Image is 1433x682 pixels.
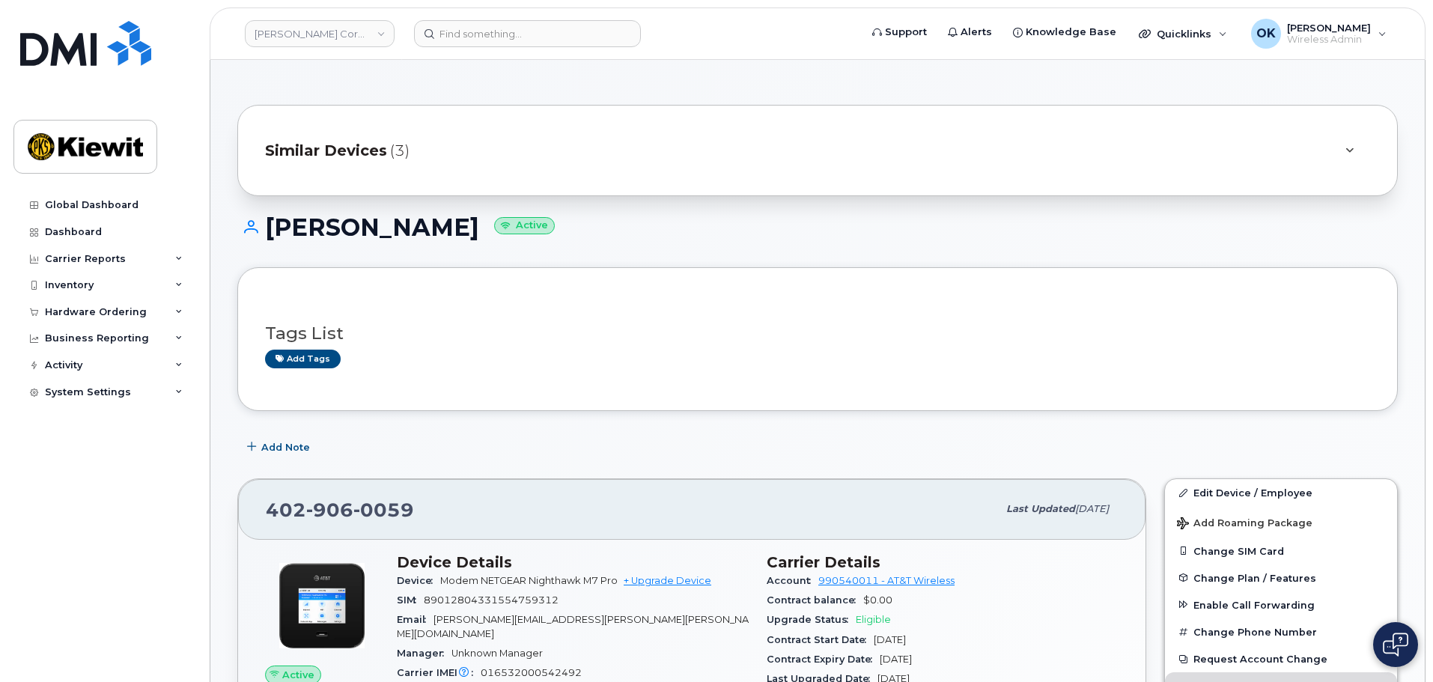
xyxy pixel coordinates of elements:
span: 016532000542492 [481,667,582,678]
h3: Tags List [265,324,1370,343]
span: Similar Devices [265,140,387,162]
span: [DATE] [880,654,912,665]
a: 990540011 - AT&T Wireless [818,575,955,586]
span: 0059 [353,499,414,521]
span: Device [397,575,440,586]
span: $0.00 [863,594,892,606]
a: Add tags [265,350,341,368]
span: Account [767,575,818,586]
span: Enable Call Forwarding [1193,599,1315,610]
span: Active [282,668,314,682]
button: Add Note [237,433,323,460]
a: + Upgrade Device [624,575,711,586]
img: nighthawk_m7_pro.png [277,561,367,651]
span: Change Plan / Features [1193,572,1316,583]
span: [PERSON_NAME][EMAIL_ADDRESS][PERSON_NAME][PERSON_NAME][DOMAIN_NAME] [397,614,749,639]
span: Carrier IMEI [397,667,481,678]
span: [DATE] [1075,503,1109,514]
span: 906 [306,499,353,521]
span: 402 [266,499,414,521]
button: Change Phone Number [1165,618,1397,645]
span: Add Roaming Package [1177,517,1312,532]
h3: Carrier Details [767,553,1119,571]
span: SIM [397,594,424,606]
h3: Device Details [397,553,749,571]
span: Manager [397,648,451,659]
button: Enable Call Forwarding [1165,591,1397,618]
button: Change Plan / Features [1165,564,1397,591]
span: [DATE] [874,634,906,645]
span: (3) [390,140,410,162]
span: Unknown Manager [451,648,543,659]
span: Contract balance [767,594,863,606]
span: Upgrade Status [767,614,856,625]
span: Eligible [856,614,891,625]
span: Last updated [1006,503,1075,514]
span: Contract Start Date [767,634,874,645]
button: Add Roaming Package [1165,507,1397,538]
span: Add Note [261,440,310,454]
button: Change SIM Card [1165,538,1397,564]
img: Open chat [1383,633,1408,657]
span: Contract Expiry Date [767,654,880,665]
h1: [PERSON_NAME] [237,214,1398,240]
small: Active [494,217,555,234]
span: Email [397,614,433,625]
a: Edit Device / Employee [1165,479,1397,506]
span: Modem NETGEAR Nighthawk M7 Pro [440,575,618,586]
button: Request Account Change [1165,645,1397,672]
span: 89012804331554759312 [424,594,559,606]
